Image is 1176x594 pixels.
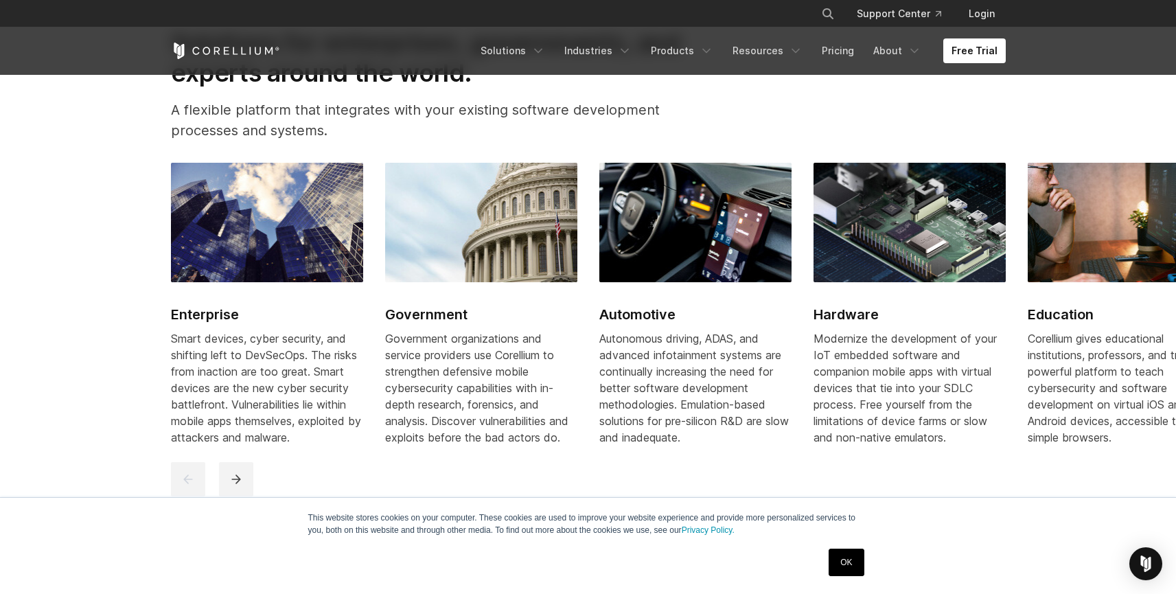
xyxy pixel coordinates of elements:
[171,43,280,59] a: Corellium Home
[829,549,864,576] a: OK
[171,304,363,325] h2: Enterprise
[171,163,363,462] a: Enterprise Enterprise Smart devices, cyber security, and shifting left to DevSecOps. The risks fr...
[814,332,997,444] span: Modernize the development of your IoT embedded software and companion mobile apps with virtual de...
[958,1,1006,26] a: Login
[308,512,868,536] p: This website stores cookies on your computer. These cookies are used to improve your website expe...
[385,304,577,325] h2: Government
[943,38,1006,63] a: Free Trial
[599,330,792,446] div: Autonomous driving, ADAS, and advanced infotainment systems are continually increasing the need f...
[556,38,640,63] a: Industries
[385,163,577,462] a: Government Government Government organizations and service providers use Corellium to strengthen ...
[846,1,952,26] a: Support Center
[643,38,722,63] a: Products
[682,525,735,535] a: Privacy Policy.
[599,163,792,282] img: Automotive
[814,38,862,63] a: Pricing
[385,163,577,282] img: Government
[724,38,811,63] a: Resources
[171,163,363,282] img: Enterprise
[171,462,205,496] button: previous
[816,1,840,26] button: Search
[814,163,1006,282] img: Hardware
[219,462,253,496] button: next
[805,1,1006,26] div: Navigation Menu
[599,304,792,325] h2: Automotive
[1129,547,1162,580] div: Open Intercom Messenger
[472,38,553,63] a: Solutions
[814,163,1006,462] a: Hardware Hardware Modernize the development of your IoT embedded software and companion mobile ap...
[171,330,363,446] div: Smart devices, cyber security, and shifting left to DevSecOps. The risks from inaction are too gr...
[385,330,577,446] div: Government organizations and service providers use Corellium to strengthen defensive mobile cyber...
[865,38,930,63] a: About
[814,304,1006,325] h2: Hardware
[599,163,792,462] a: Automotive Automotive Autonomous driving, ADAS, and advanced infotainment systems are continually...
[472,38,1006,63] div: Navigation Menu
[171,100,718,141] p: A flexible platform that integrates with your existing software development processes and systems.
